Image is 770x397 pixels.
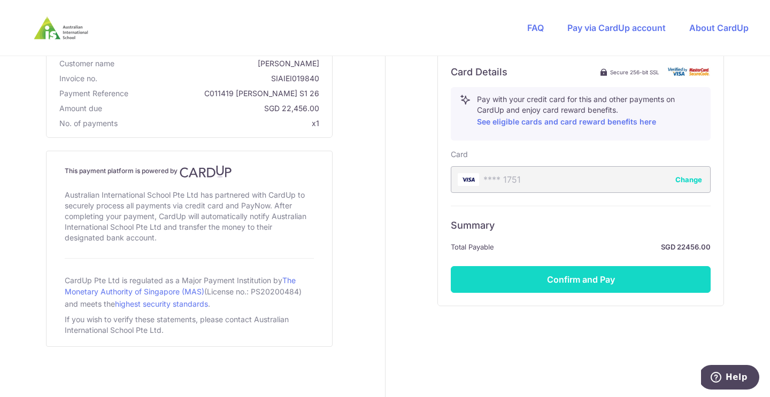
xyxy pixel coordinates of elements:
span: [PERSON_NAME] [119,58,319,69]
a: The Monetary Authority of Singapore (MAS) [65,276,296,296]
h4: This payment platform is powered by [65,165,314,178]
span: SGD 22,456.00 [106,103,319,114]
a: See eligible cards and card reward benefits here [477,117,656,126]
h6: Card Details [451,66,507,79]
button: Change [675,174,702,185]
button: Confirm and Pay [451,266,711,293]
div: If you wish to verify these statements, please contact Australian International School Pte Ltd. [65,312,314,338]
label: Card [451,149,468,160]
span: SIAIEI019840 [102,73,319,84]
h6: Summary [451,219,711,232]
span: Amount due [59,103,102,114]
span: Invoice no. [59,73,97,84]
a: FAQ [527,22,544,33]
span: Secure 256-bit SSL [610,68,659,76]
span: No. of payments [59,118,118,129]
span: C011419 [PERSON_NAME] S1 26 [133,88,319,99]
a: About CardUp [689,22,749,33]
span: Customer name [59,58,114,69]
iframe: Opens a widget where you can find more information [701,365,759,392]
p: Pay with your credit card for this and other payments on CardUp and enjoy card reward benefits. [477,94,702,128]
span: Total Payable [451,240,494,253]
a: Pay via CardUp account [567,22,666,33]
img: CardUp [180,165,232,178]
a: highest security standards [115,299,208,308]
span: translation missing: en.payment_reference [59,89,128,98]
strong: SGD 22456.00 [498,240,711,253]
div: CardUp Pte Ltd is regulated as a Major Payment Institution by (License no.: PS20200484) and meets... [65,271,314,312]
div: Australian International School Pte Ltd has partnered with CardUp to securely process all payment... [65,188,314,245]
span: x1 [312,119,319,128]
img: card secure [668,67,711,76]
